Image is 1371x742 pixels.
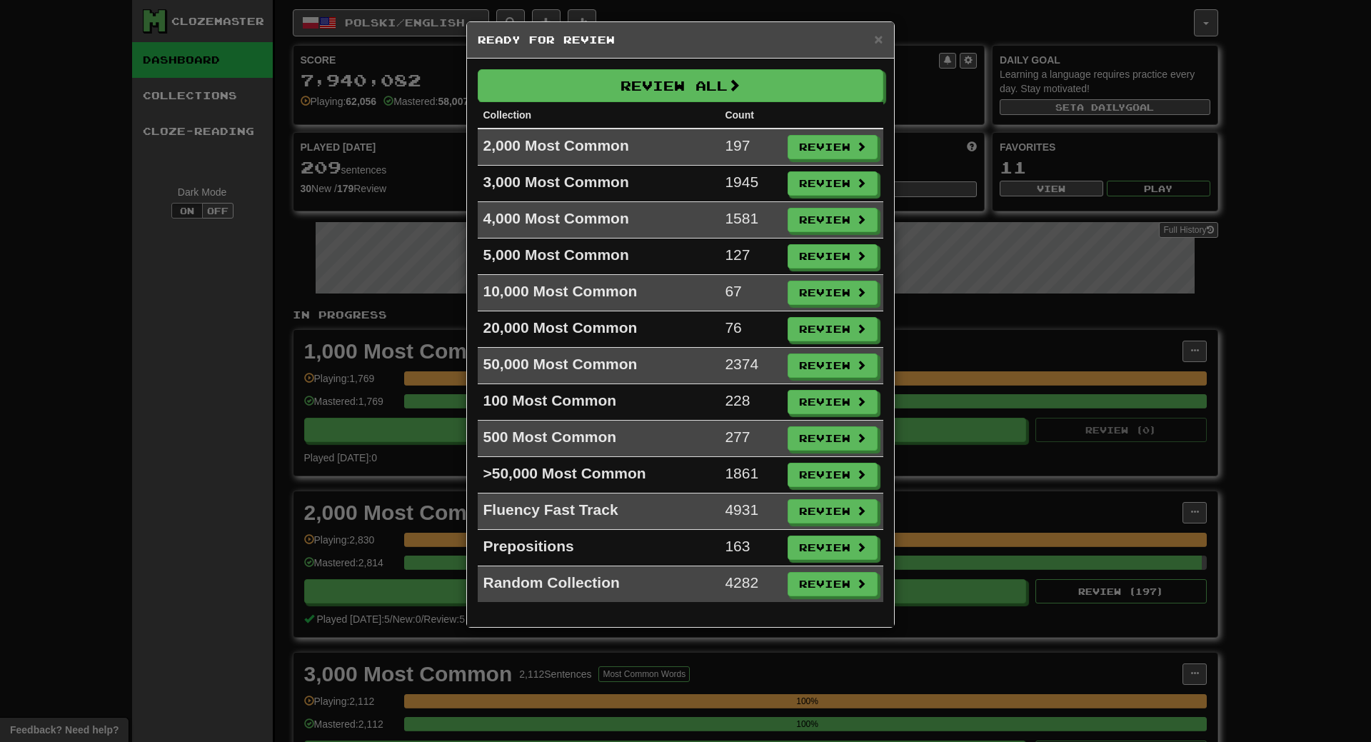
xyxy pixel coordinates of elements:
button: Review [788,390,878,414]
td: 127 [719,239,781,275]
button: Review [788,208,878,232]
td: 50,000 Most Common [478,348,720,384]
button: Review [788,244,878,269]
td: 76 [719,311,781,348]
td: 4,000 Most Common [478,202,720,239]
button: Review [788,499,878,523]
td: 100 Most Common [478,384,720,421]
td: 4282 [719,566,781,603]
td: Fluency Fast Track [478,493,720,530]
td: >50,000 Most Common [478,457,720,493]
th: Collection [478,102,720,129]
td: 197 [719,129,781,166]
button: Review [788,317,878,341]
td: 10,000 Most Common [478,275,720,311]
button: Review [788,572,878,596]
button: Review [788,354,878,378]
button: Review [788,281,878,305]
td: 1861 [719,457,781,493]
td: 2374 [719,348,781,384]
td: 3,000 Most Common [478,166,720,202]
td: 1581 [719,202,781,239]
td: 277 [719,421,781,457]
span: × [874,31,883,47]
td: 1945 [719,166,781,202]
td: 20,000 Most Common [478,311,720,348]
td: 163 [719,530,781,566]
td: 5,000 Most Common [478,239,720,275]
button: Review All [478,69,883,102]
h5: Ready for Review [478,33,883,47]
button: Review [788,463,878,487]
button: Review [788,536,878,560]
td: 4931 [719,493,781,530]
td: 228 [719,384,781,421]
button: Review [788,135,878,159]
button: Review [788,426,878,451]
td: 500 Most Common [478,421,720,457]
button: Close [874,31,883,46]
td: 67 [719,275,781,311]
td: 2,000 Most Common [478,129,720,166]
td: Prepositions [478,530,720,566]
th: Count [719,102,781,129]
button: Review [788,171,878,196]
td: Random Collection [478,566,720,603]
